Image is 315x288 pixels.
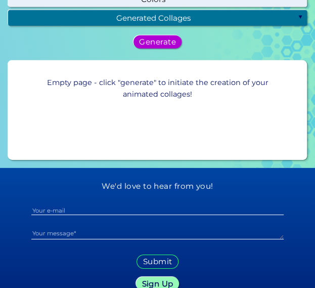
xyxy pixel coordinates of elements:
div: Generated Collages [8,10,307,25]
h5: We'd love to hear from you! [31,182,283,191]
input: Your e-mail [31,205,283,215]
h5: Generate [141,38,174,46]
h5: Sign Up [144,280,172,287]
p: Empty page - click "generate" to initiate the creation of your animated collages! [34,77,281,100]
h5: Submit [145,258,171,265]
